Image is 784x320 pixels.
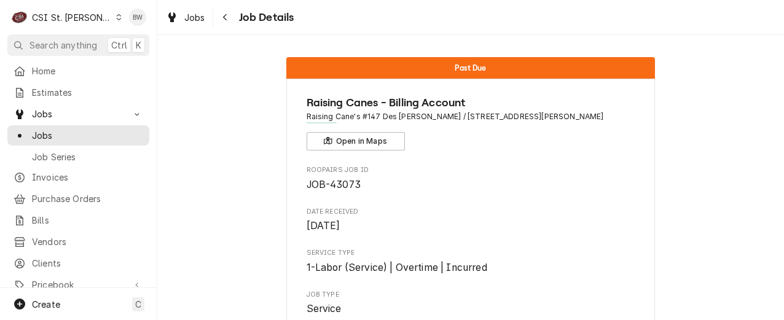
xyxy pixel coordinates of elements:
[7,275,149,295] a: Go to Pricebook
[7,82,149,103] a: Estimates
[307,178,635,192] span: Roopairs Job ID
[129,9,146,26] div: Brad Wicks's Avatar
[7,61,149,81] a: Home
[216,7,235,27] button: Navigate back
[307,220,340,232] span: [DATE]
[32,257,143,270] span: Clients
[7,189,149,209] a: Purchase Orders
[307,132,405,150] button: Open in Maps
[32,299,60,310] span: Create
[136,39,141,52] span: K
[307,95,635,150] div: Client Information
[32,278,125,291] span: Pricebook
[307,165,635,192] div: Roopairs Job ID
[32,192,143,205] span: Purchase Orders
[307,207,635,217] span: Date Received
[307,219,635,233] span: Date Received
[32,107,125,120] span: Jobs
[307,248,635,275] div: Service Type
[129,9,146,26] div: BW
[307,262,487,273] span: 1-Labor (Service) | Overtime | Incurred
[286,57,655,79] div: Status
[32,64,143,77] span: Home
[32,86,143,99] span: Estimates
[455,64,486,72] span: Past Due
[184,11,205,24] span: Jobs
[307,111,635,122] span: Address
[135,298,141,311] span: C
[307,179,361,190] span: JOB-43073
[7,232,149,252] a: Vendors
[7,104,149,124] a: Go to Jobs
[7,34,149,56] button: Search anythingCtrlK
[32,150,143,163] span: Job Series
[7,210,149,230] a: Bills
[307,260,635,275] span: Service Type
[111,39,127,52] span: Ctrl
[29,39,97,52] span: Search anything
[32,129,143,142] span: Jobs
[235,9,294,26] span: Job Details
[11,9,28,26] div: C
[307,290,635,316] div: Job Type
[32,235,143,248] span: Vendors
[307,95,635,111] span: Name
[32,171,143,184] span: Invoices
[7,253,149,273] a: Clients
[307,248,635,258] span: Service Type
[307,303,342,314] span: Service
[11,9,28,26] div: CSI St. Louis's Avatar
[307,302,635,316] span: Job Type
[307,290,635,300] span: Job Type
[307,207,635,233] div: Date Received
[7,125,149,146] a: Jobs
[307,165,635,175] span: Roopairs Job ID
[32,214,143,227] span: Bills
[32,11,112,24] div: CSI St. [PERSON_NAME]
[7,167,149,187] a: Invoices
[7,147,149,167] a: Job Series
[161,7,210,28] a: Jobs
